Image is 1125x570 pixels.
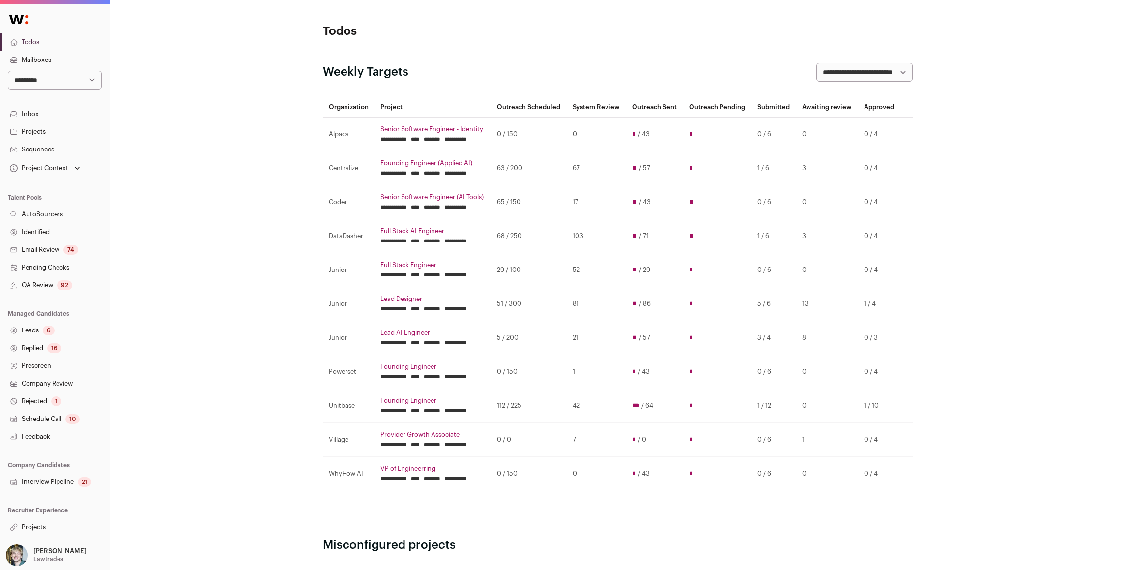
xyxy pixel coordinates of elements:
td: 0 / 6 [751,118,796,151]
h2: Weekly Targets [323,64,408,80]
td: 0 / 6 [751,355,796,389]
td: 0 / 6 [751,185,796,219]
button: Open dropdown [8,161,82,175]
td: 8 [796,321,858,355]
td: 29 / 100 [491,253,567,287]
td: 112 / 225 [491,389,567,423]
td: 5 / 200 [491,321,567,355]
td: 0 / 4 [858,118,900,151]
td: 0 / 4 [858,151,900,185]
a: Founding Engineer (Applied AI) [380,159,485,167]
h2: Misconfigured projects [323,538,913,553]
a: Provider Growth Associate [380,431,485,439]
td: 1 [796,423,858,457]
td: 1 / 10 [858,389,900,423]
td: 0 / 3 [858,321,900,355]
td: 81 [567,287,626,321]
th: Organization [323,97,375,118]
th: Outreach Sent [626,97,683,118]
div: 21 [78,477,91,487]
a: Full Stack AI Engineer [380,227,485,235]
td: 1 / 6 [751,219,796,253]
td: 0 / 4 [858,253,900,287]
td: 0 / 0 [491,423,567,457]
a: Senior Software Engineer (AI Tools) [380,193,485,201]
a: Lead AI Engineer [380,329,485,337]
td: Village [323,423,375,457]
img: 6494470-medium_jpg [6,544,28,566]
div: 16 [47,343,61,353]
td: 0 / 4 [858,423,900,457]
td: 3 [796,151,858,185]
span: / 57 [639,164,650,172]
td: 0 [796,355,858,389]
span: / 71 [639,232,649,240]
a: Senior Software Engineer - Identity [380,125,485,133]
td: 0 [567,118,626,151]
span: / 29 [639,266,650,274]
td: Junior [323,287,375,321]
span: / 43 [638,130,650,138]
td: 17 [567,185,626,219]
span: / 43 [638,470,650,478]
img: Wellfound [4,10,33,30]
a: Founding Engineer [380,397,485,405]
td: Junior [323,253,375,287]
h1: Todos [323,24,519,39]
td: 0 [567,457,626,491]
td: 67 [567,151,626,185]
td: 1 / 12 [751,389,796,423]
td: 0 [796,457,858,491]
span: / 57 [639,334,650,342]
td: 0 / 4 [858,219,900,253]
a: Lead Designer [380,295,485,303]
td: 5 / 6 [751,287,796,321]
a: Full Stack Engineer [380,261,485,269]
p: Lawtrades [33,555,63,563]
td: 0 [796,253,858,287]
td: 1 / 6 [751,151,796,185]
a: VP of Engineerring [380,465,485,473]
td: Centralize [323,151,375,185]
td: 51 / 300 [491,287,567,321]
td: Coder [323,185,375,219]
td: 0 [796,118,858,151]
td: Unitbase [323,389,375,423]
th: Outreach Pending [683,97,751,118]
div: 74 [63,245,78,255]
span: / 0 [638,436,646,444]
td: Junior [323,321,375,355]
td: 65 / 150 [491,185,567,219]
td: 0 / 150 [491,457,567,491]
td: 0 / 150 [491,355,567,389]
span: / 86 [639,300,651,308]
td: 42 [567,389,626,423]
td: 0 / 4 [858,185,900,219]
td: 0 / 6 [751,457,796,491]
td: Powerset [323,355,375,389]
div: Project Context [8,164,68,172]
button: Open dropdown [4,544,88,566]
td: 68 / 250 [491,219,567,253]
td: 0 [796,185,858,219]
td: 1 / 4 [858,287,900,321]
td: 0 / 4 [858,355,900,389]
span: / 43 [638,368,650,376]
th: Project [375,97,490,118]
td: 0 / 6 [751,423,796,457]
td: 0 / 4 [858,457,900,491]
td: DataDasher [323,219,375,253]
td: 0 / 6 [751,253,796,287]
td: 52 [567,253,626,287]
p: [PERSON_NAME] [33,547,87,555]
th: Approved [858,97,900,118]
th: Awaiting review [796,97,858,118]
td: 0 [796,389,858,423]
span: / 43 [639,198,651,206]
div: 10 [65,414,80,424]
th: Outreach Scheduled [491,97,567,118]
span: / 64 [641,402,653,410]
div: 6 [43,326,55,335]
td: 3 [796,219,858,253]
td: 0 / 150 [491,118,567,151]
